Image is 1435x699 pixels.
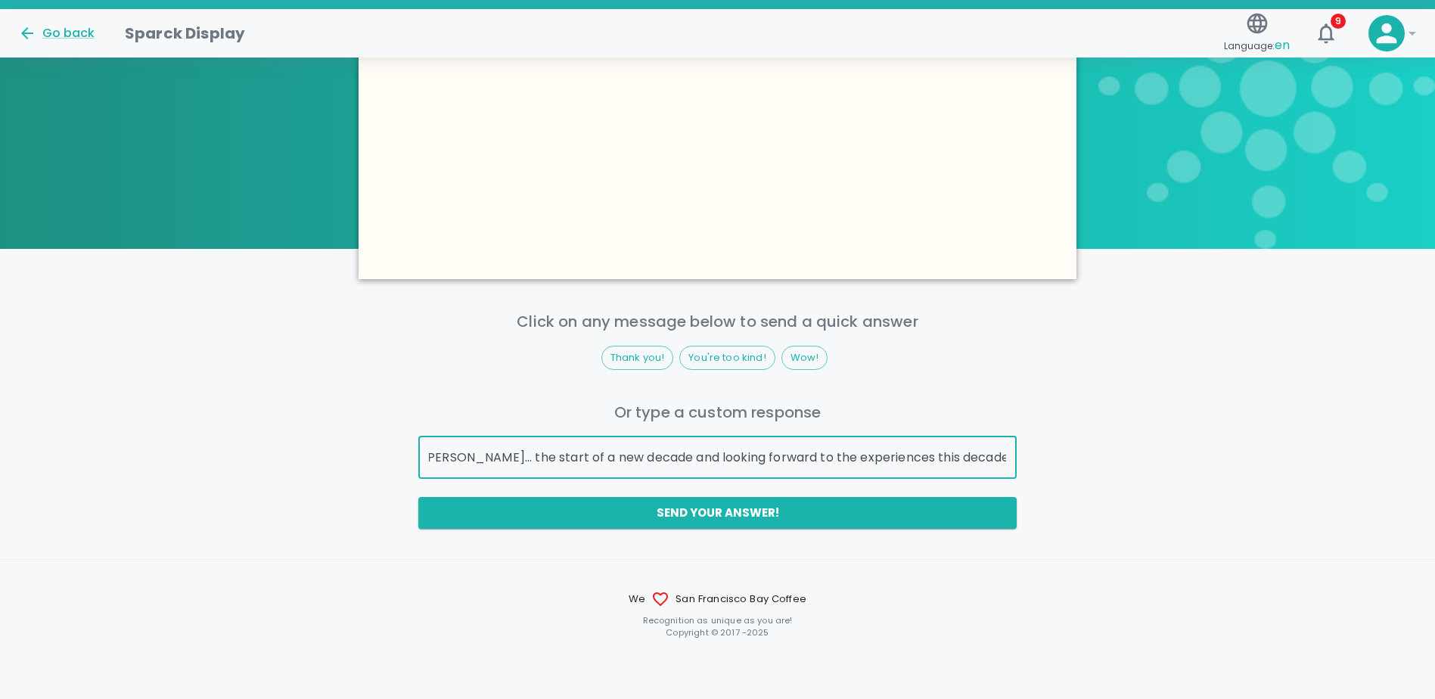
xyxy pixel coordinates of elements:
span: Thank you! [602,350,673,365]
h1: Sparck Display [125,21,245,45]
button: 9 [1308,15,1344,51]
button: Go back [18,24,95,42]
input: Thank you so much for your recognition! [418,436,1016,479]
span: You're too kind! [680,350,774,365]
p: Click on any message below to send a quick answer [418,309,1016,334]
p: Or type a custom response [418,400,1016,424]
span: en [1275,36,1290,54]
div: Wow! [781,346,828,370]
span: Wow! [782,350,828,365]
button: Language:en [1218,7,1296,61]
span: 9 [1331,14,1346,29]
div: Thank you! [601,346,674,370]
button: Send your answer! [418,497,1016,529]
div: You're too kind! [679,346,775,370]
span: Language: [1224,36,1290,56]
